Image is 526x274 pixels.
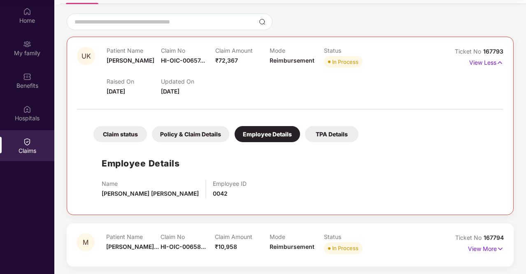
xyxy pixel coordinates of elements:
[270,233,324,240] p: Mode
[83,239,88,246] span: M
[455,48,483,55] span: Ticket No
[161,243,206,250] span: HI-OIC-00658...
[215,233,269,240] p: Claim Amount
[161,57,205,64] span: HI-OIC-00657...
[102,157,179,170] h1: Employee Details
[106,243,159,250] span: [PERSON_NAME]...
[23,7,31,16] img: svg+xml;base64,PHN2ZyBpZD0iSG9tZSIgeG1sbnM9Imh0dHA6Ly93d3cudzMub3JnLzIwMDAvc3ZnIiB3aWR0aD0iMjAiIG...
[270,47,324,54] p: Mode
[161,47,215,54] p: Claim No
[107,78,161,85] p: Raised On
[496,58,503,67] img: svg+xml;base64,PHN2ZyB4bWxucz0iaHR0cDovL3d3dy53My5vcmcvMjAwMC9zdmciIHdpZHRoPSIxNyIgaGVpZ2h0PSIxNy...
[215,47,270,54] p: Claim Amount
[161,78,215,85] p: Updated On
[213,180,247,187] p: Employee ID
[324,233,378,240] p: Status
[107,57,154,64] span: [PERSON_NAME]
[23,138,31,146] img: svg+xml;base64,PHN2ZyBpZD0iQ2xhaW0iIHhtbG5zPSJodHRwOi8vd3d3LnczLm9yZy8yMDAwL3N2ZyIgd2lkdGg9IjIwIi...
[93,126,147,142] div: Claim status
[213,190,228,197] span: 0042
[23,105,31,113] img: svg+xml;base64,PHN2ZyBpZD0iSG9zcGl0YWxzIiB4bWxucz0iaHR0cDovL3d3dy53My5vcmcvMjAwMC9zdmciIHdpZHRoPS...
[324,47,378,54] p: Status
[270,57,314,64] span: Reimbursement
[484,234,504,241] span: 167794
[106,233,161,240] p: Patient Name
[469,56,503,67] p: View Less
[215,243,237,250] span: ₹10,958
[259,19,265,25] img: svg+xml;base64,PHN2ZyBpZD0iU2VhcmNoLTMyeDMyIiB4bWxucz0iaHR0cDovL3d3dy53My5vcmcvMjAwMC9zdmciIHdpZH...
[81,53,91,60] span: UK
[215,57,238,64] span: ₹72,367
[161,233,215,240] p: Claim No
[23,73,31,81] img: svg+xml;base64,PHN2ZyBpZD0iQmVuZWZpdHMiIHhtbG5zPSJodHRwOi8vd3d3LnczLm9yZy8yMDAwL3N2ZyIgd2lkdGg9Ij...
[332,58,358,66] div: In Process
[235,126,300,142] div: Employee Details
[23,40,31,48] img: svg+xml;base64,PHN2ZyB3aWR0aD0iMjAiIGhlaWdodD0iMjAiIHZpZXdCb3g9IjAgMCAyMCAyMCIgZmlsbD0ibm9uZSIgeG...
[483,48,503,55] span: 167793
[455,234,484,241] span: Ticket No
[102,190,199,197] span: [PERSON_NAME] [PERSON_NAME]
[468,242,504,253] p: View More
[305,126,358,142] div: TPA Details
[497,244,504,253] img: svg+xml;base64,PHN2ZyB4bWxucz0iaHR0cDovL3d3dy53My5vcmcvMjAwMC9zdmciIHdpZHRoPSIxNyIgaGVpZ2h0PSIxNy...
[332,244,358,252] div: In Process
[161,88,179,95] span: [DATE]
[107,88,125,95] span: [DATE]
[270,243,314,250] span: Reimbursement
[152,126,229,142] div: Policy & Claim Details
[107,47,161,54] p: Patient Name
[102,180,199,187] p: Name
